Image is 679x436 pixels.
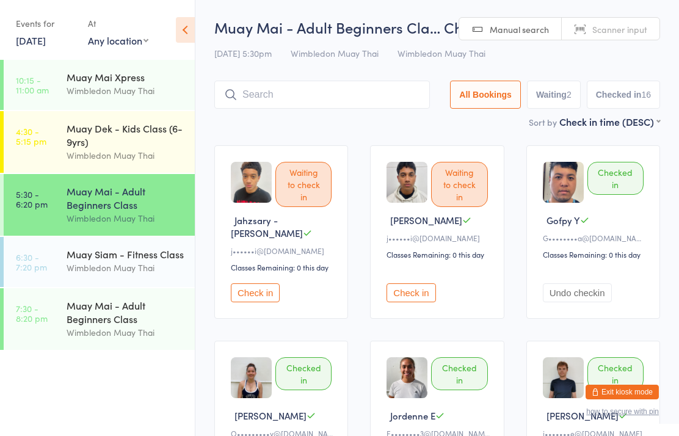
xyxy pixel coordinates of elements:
[234,409,307,422] span: [PERSON_NAME]
[231,162,272,203] img: image1756102611.png
[67,148,184,162] div: Wimbledon Muay Thai
[16,189,48,209] time: 5:30 - 6:20 pm
[431,162,487,207] div: Waiting to check in
[67,261,184,275] div: Wimbledon Muay Thai
[387,283,435,302] button: Check in
[559,115,660,128] div: Check in time (DESC)
[387,162,427,203] img: image1756102593.png
[543,162,584,203] img: image1730694842.png
[387,233,491,243] div: j••••••
[546,409,619,422] span: [PERSON_NAME]
[398,47,485,59] span: Wimbledon Muay Thai
[16,13,76,34] div: Events for
[291,47,379,59] span: Wimbledon Muay Thai
[567,90,572,100] div: 2
[543,357,584,398] img: image1657085521.png
[214,17,660,37] h2: Muay Mai - Adult Beginners Cla… Check-in
[587,81,660,109] button: Checked in16
[231,262,335,272] div: Classes Remaining: 0 this day
[67,70,184,84] div: Muay Mai Xpress
[527,81,581,109] button: Waiting2
[387,357,427,398] img: image1677474746.png
[16,252,47,272] time: 6:30 - 7:20 pm
[16,75,49,95] time: 10:15 - 11:00 am
[592,23,647,35] span: Scanner input
[231,357,272,398] img: image1675461549.png
[231,283,280,302] button: Check in
[275,162,332,207] div: Waiting to check in
[4,237,195,287] a: 6:30 -7:20 pmMuay Siam - Fitness ClassWimbledon Muay Thai
[88,13,148,34] div: At
[529,116,557,128] label: Sort by
[16,34,46,47] a: [DATE]
[490,23,549,35] span: Manual search
[214,81,430,109] input: Search
[543,249,647,260] div: Classes Remaining: 0 this day
[67,184,184,211] div: Muay Mai - Adult Beginners Class
[587,357,644,390] div: Checked in
[4,174,195,236] a: 5:30 -6:20 pmMuay Mai - Adult Beginners ClassWimbledon Muay Thai
[387,249,491,260] div: Classes Remaining: 0 this day
[67,299,184,325] div: Muay Mai - Adult Beginners Class
[67,325,184,340] div: Wimbledon Muay Thai
[543,233,647,243] div: G••••••••
[88,34,148,47] div: Any location
[431,357,487,390] div: Checked in
[4,111,195,173] a: 4:30 -5:15 pmMuay Dek - Kids Class (6-9yrs)Wimbledon Muay Thai
[214,47,272,59] span: [DATE] 5:30pm
[586,385,659,399] button: Exit kiosk mode
[543,283,612,302] button: Undo checkin
[231,214,303,239] span: Jahzsary - [PERSON_NAME]
[390,214,462,227] span: [PERSON_NAME]
[16,126,46,146] time: 4:30 - 5:15 pm
[4,60,195,110] a: 10:15 -11:00 amMuay Mai XpressWimbledon Muay Thai
[641,90,651,100] div: 16
[546,214,580,227] span: Gofpy Y
[4,288,195,350] a: 7:30 -8:20 pmMuay Mai - Adult Beginners ClassWimbledon Muay Thai
[231,245,335,256] div: j••••••
[586,407,659,416] button: how to secure with pin
[587,162,644,195] div: Checked in
[67,122,184,148] div: Muay Dek - Kids Class (6-9yrs)
[16,303,48,323] time: 7:30 - 8:20 pm
[275,357,332,390] div: Checked in
[67,211,184,225] div: Wimbledon Muay Thai
[450,81,521,109] button: All Bookings
[67,247,184,261] div: Muay Siam - Fitness Class
[67,84,184,98] div: Wimbledon Muay Thai
[390,409,435,422] span: Jordenne E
